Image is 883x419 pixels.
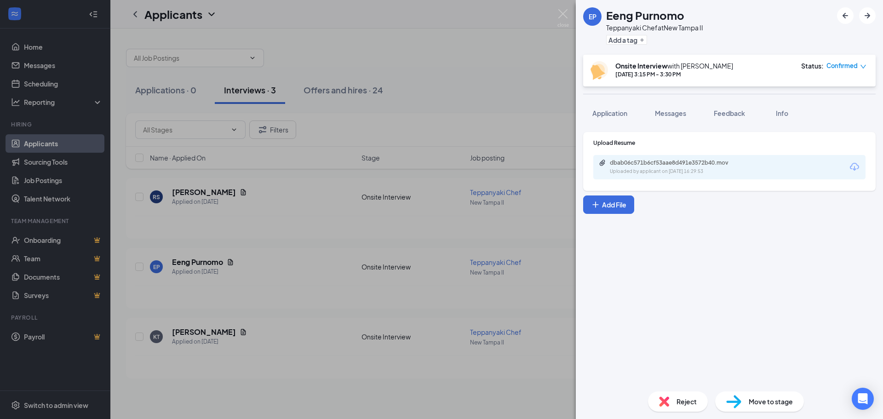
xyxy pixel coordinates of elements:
[615,62,667,70] b: Onsite Interview
[599,159,606,166] svg: Paperclip
[583,195,634,214] button: Add FilePlus
[801,61,824,70] div: Status :
[615,61,733,70] div: with [PERSON_NAME]
[589,12,596,21] div: EP
[655,109,686,117] span: Messages
[592,109,627,117] span: Application
[849,161,860,172] svg: Download
[615,70,733,78] div: [DATE] 3:15 PM - 3:30 PM
[862,10,873,21] svg: ArrowRight
[714,109,745,117] span: Feedback
[610,168,748,175] div: Uploaded by applicant on [DATE] 16:29:53
[606,35,647,45] button: PlusAdd a tag
[593,139,866,147] div: Upload Resume
[749,396,793,407] span: Move to stage
[591,200,600,209] svg: Plus
[852,388,874,410] div: Open Intercom Messenger
[639,37,645,43] svg: Plus
[599,159,748,175] a: Paperclipdbab06c571b6cf53aae8d491e3572b40.movUploaded by applicant on [DATE] 16:29:53
[859,7,876,24] button: ArrowRight
[826,61,858,70] span: Confirmed
[837,7,854,24] button: ArrowLeftNew
[606,23,703,32] div: Teppanyaki Chef at New Tampa II
[677,396,697,407] span: Reject
[840,10,851,21] svg: ArrowLeftNew
[606,7,684,23] h1: Eeng Purnomo
[860,63,866,70] span: down
[610,159,739,166] div: dbab06c571b6cf53aae8d491e3572b40.mov
[776,109,788,117] span: Info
